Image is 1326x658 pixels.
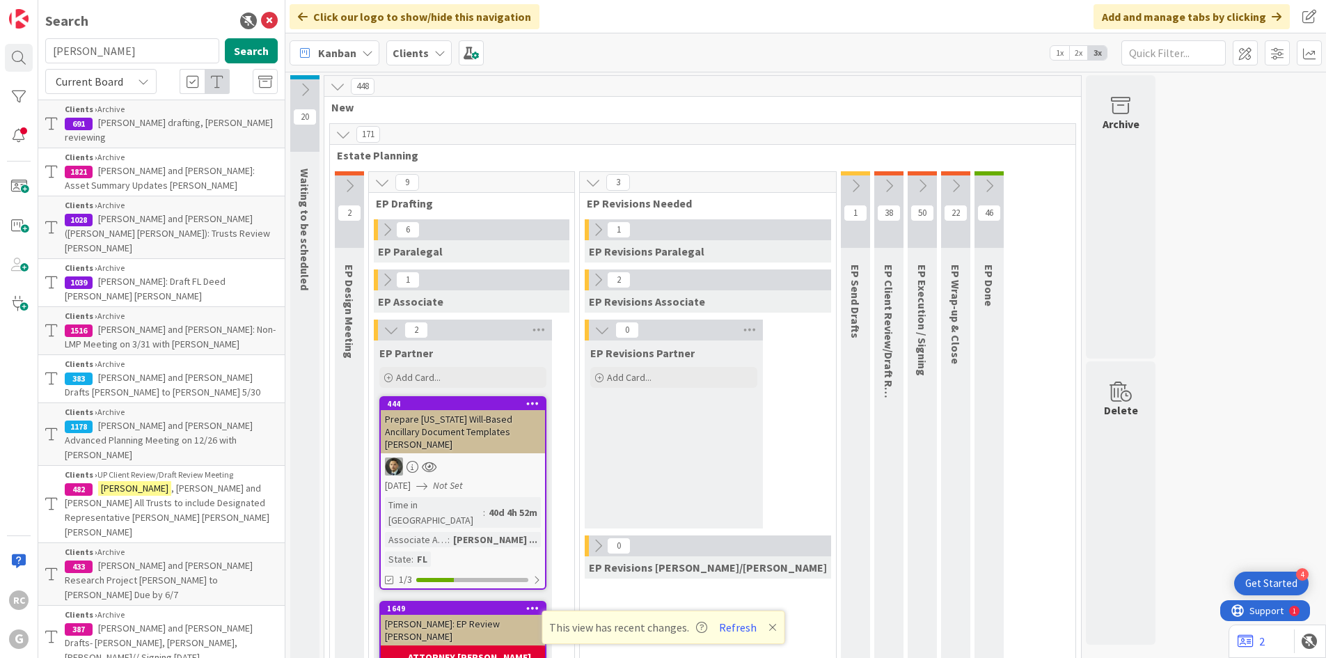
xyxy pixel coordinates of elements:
span: EP Done [982,265,996,306]
div: Archive [65,358,278,370]
span: [PERSON_NAME] and [PERSON_NAME] Research Project [PERSON_NAME] to [PERSON_NAME] Due by 6/7 [65,559,253,601]
span: 0 [615,322,639,338]
span: This view has recent changes. [549,619,707,636]
i: Not Set [433,479,463,492]
div: 1178 [65,421,93,433]
b: Clients › [65,547,97,557]
span: Estate Planning [337,148,1058,162]
a: Clients ›Archive1516[PERSON_NAME] and [PERSON_NAME]: Non-LMP Meeting on 3/31 with [PERSON_NAME] [38,306,285,355]
div: Associate Assigned [385,532,448,547]
a: Clients ›Archive433[PERSON_NAME] and [PERSON_NAME] Research Project [PERSON_NAME] to [PERSON_NAME... [38,542,285,606]
span: Kanban [318,45,356,61]
span: [PERSON_NAME] and [PERSON_NAME]: Non-LMP Meeting on 3/31 with [PERSON_NAME] [65,323,276,350]
div: 691 [65,118,93,130]
a: 2 [1238,633,1265,650]
span: 3 [606,174,630,191]
div: 1649[PERSON_NAME]: EP Review [PERSON_NAME] [381,602,545,645]
span: EP Partner [379,346,433,360]
button: Refresh [714,618,761,636]
span: [PERSON_NAME] drafting, [PERSON_NAME] reviewing [65,116,273,143]
b: Clients › [65,359,97,369]
div: 383 [65,373,93,385]
div: [PERSON_NAME]: EP Review [PERSON_NAME] [381,615,545,645]
b: Clients › [65,311,97,321]
div: 444 [381,398,545,410]
div: Archive [65,609,278,621]
span: Current Board [56,75,123,88]
span: 3x [1088,46,1107,60]
div: Archive [65,546,278,558]
b: Clients › [65,152,97,162]
b: Clients › [65,609,97,620]
span: : [448,532,450,547]
span: EP Revisions Brad/Jonas [589,561,827,574]
div: 1 [72,6,76,17]
div: 1039 [65,276,93,289]
mark: [PERSON_NAME] [98,481,171,496]
img: Visit kanbanzone.com [9,9,29,29]
span: 171 [356,126,380,143]
input: Search for title... [45,38,219,63]
span: New [331,100,1064,114]
span: 448 [351,78,374,95]
span: 2x [1069,46,1088,60]
b: Clients › [65,200,97,210]
div: Archive [65,310,278,322]
span: EP Revisions Needed [587,196,819,210]
div: CG [381,457,545,476]
span: [PERSON_NAME] and [PERSON_NAME]: Asset Summary Updates [PERSON_NAME] [65,164,255,191]
div: Archive [65,199,278,212]
span: 2 [607,272,631,288]
div: [PERSON_NAME] ... [450,532,541,547]
b: Clients [393,46,429,60]
span: EP Revisions Partner [590,346,695,360]
span: EP Client Review/Draft Review Meeting [882,265,896,460]
div: Archive [65,406,278,418]
span: 1/3 [399,572,412,587]
span: 38 [877,205,901,221]
span: Support [29,2,63,19]
span: EP Revisions Associate [589,295,705,308]
span: [PERSON_NAME]: Draft FL Deed [PERSON_NAME] [PERSON_NAME] [65,275,226,302]
span: [PERSON_NAME] and [PERSON_NAME] Drafts [PERSON_NAME] to [PERSON_NAME] 5/30 [65,371,260,398]
span: 2 [338,205,361,221]
span: : [483,505,485,520]
div: UP Client Review/Draft Review Meeting [65,469,278,481]
div: 482 [65,483,93,496]
div: Archive [65,103,278,116]
span: [PERSON_NAME] and [PERSON_NAME] Advanced Planning Meeting on 12/26 with [PERSON_NAME] [65,419,253,461]
span: 22 [944,205,968,221]
a: Clients ›Archive1028[PERSON_NAME] and [PERSON_NAME] ([PERSON_NAME] [PERSON_NAME]): Trusts Review ... [38,196,285,259]
b: Clients › [65,104,97,114]
a: Clients ›Archive383[PERSON_NAME] and [PERSON_NAME] Drafts [PERSON_NAME] to [PERSON_NAME] 5/30 [38,355,285,402]
span: 1x [1050,46,1069,60]
div: 387 [65,623,93,636]
div: Click our logo to show/hide this navigation [290,4,539,29]
div: Open Get Started checklist, remaining modules: 4 [1234,572,1309,595]
div: Get Started [1245,577,1297,590]
a: Clients ›Archive691[PERSON_NAME] drafting, [PERSON_NAME] reviewing [38,100,285,148]
img: CG [385,457,403,476]
div: State [385,551,411,567]
span: EP Design Meeting [342,265,356,359]
span: 9 [395,174,419,191]
span: 1 [396,272,420,288]
div: Archive [1103,116,1139,132]
a: Clients ›Archive1039[PERSON_NAME]: Draft FL Deed [PERSON_NAME] [PERSON_NAME] [38,259,285,306]
a: Clients ›UP Client Review/Draft Review Meeting482[PERSON_NAME], [PERSON_NAME] and [PERSON_NAME] A... [38,466,285,542]
div: Search [45,10,88,31]
span: 20 [293,109,317,125]
span: 46 [977,205,1001,221]
span: EP Associate [378,295,443,308]
div: Add and manage tabs by clicking [1094,4,1290,29]
span: [PERSON_NAME] and [PERSON_NAME] ([PERSON_NAME] [PERSON_NAME]): Trusts Review [PERSON_NAME] [65,212,270,254]
button: Search [225,38,278,63]
span: EP Wrap-up & Close [949,265,963,364]
b: Clients › [65,469,97,480]
div: Archive [65,262,278,274]
span: EP Revisions Paralegal [589,244,704,258]
span: Add Card... [607,371,652,384]
div: 433 [65,561,93,573]
span: EP Drafting [376,196,557,210]
input: Quick Filter... [1121,40,1226,65]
